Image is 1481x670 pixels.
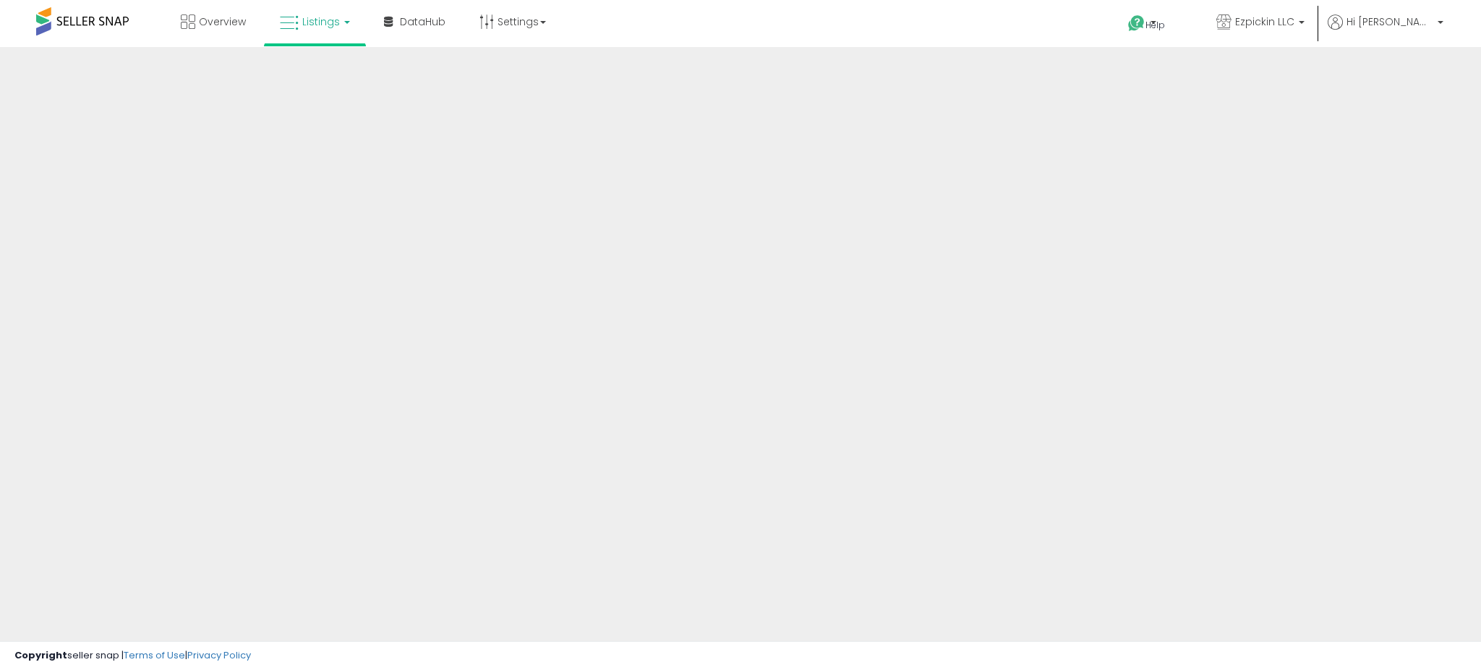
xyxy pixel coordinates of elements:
i: Get Help [1127,14,1145,33]
a: Hi [PERSON_NAME] [1328,14,1443,47]
span: Help [1145,19,1165,31]
span: Hi [PERSON_NAME] [1346,14,1433,29]
a: Help [1117,4,1193,47]
span: DataHub [400,14,445,29]
span: Listings [302,14,340,29]
span: Ezpickin LLC [1235,14,1294,29]
span: Overview [199,14,246,29]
